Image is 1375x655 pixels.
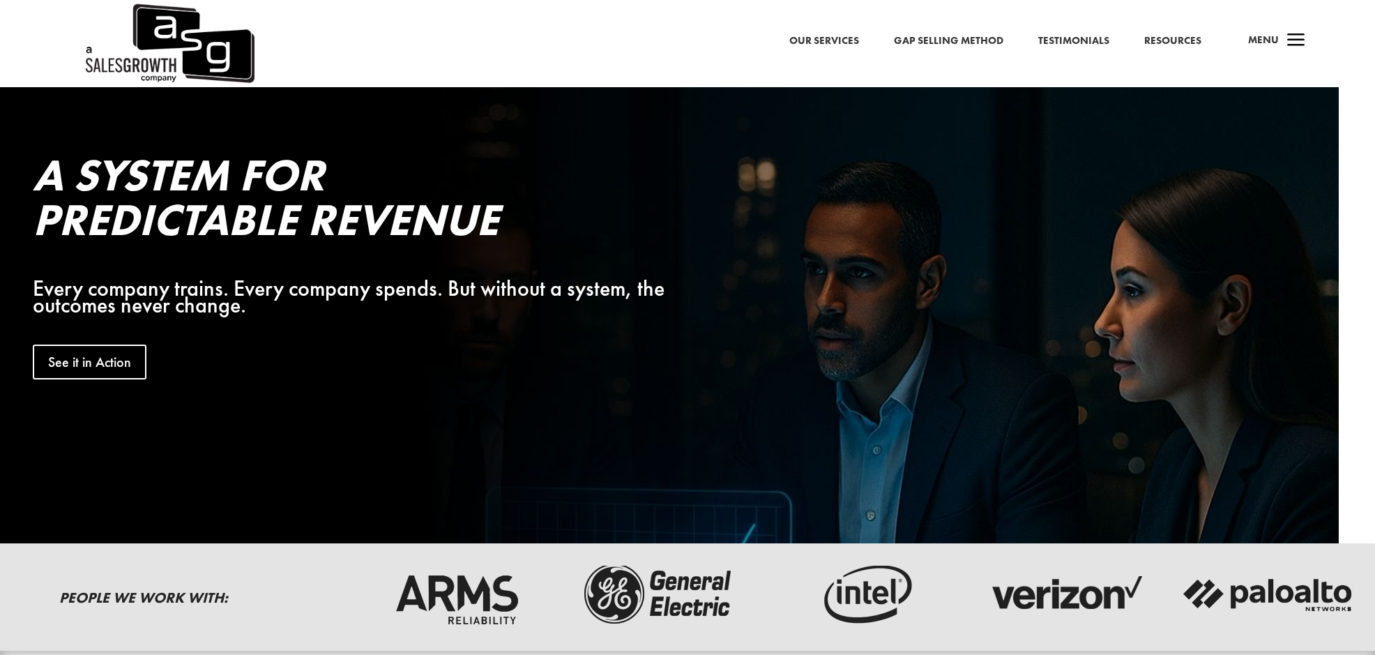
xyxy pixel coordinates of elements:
a: See it in Action [33,345,146,379]
a: Testimonials [1038,32,1109,50]
a: Gap Selling Method [894,32,1003,50]
a: Resources [1144,32,1201,50]
img: intel-logo-dark [775,559,950,629]
span: Menu [1248,33,1279,47]
img: verizon-logo-dark [978,559,1153,629]
span: a [1282,27,1310,55]
img: palato-networks-logo-dark [1181,559,1355,629]
h2: A System for Predictable Revenue [33,153,692,249]
img: arms-reliability-logo-dark [370,559,544,629]
a: Our Services [789,32,859,50]
div: Every company trains. Every company spends. But without a system, the outcomes never change. [33,280,692,314]
img: ge-logo-dark [572,559,747,629]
